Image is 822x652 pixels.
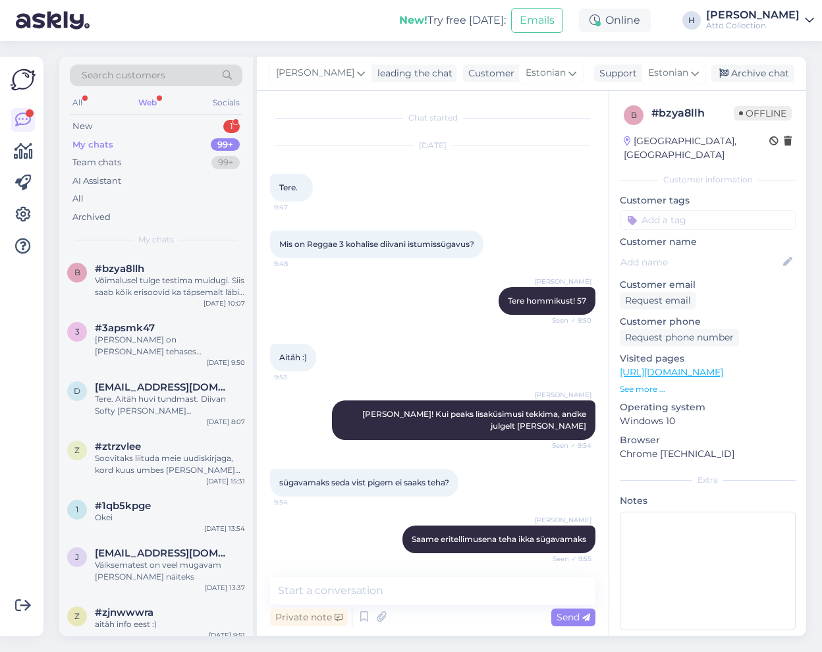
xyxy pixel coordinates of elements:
[210,94,242,111] div: Socials
[204,524,245,533] div: [DATE] 13:54
[620,414,796,428] p: Windows 10
[594,67,637,80] div: Support
[535,515,591,525] span: [PERSON_NAME]
[206,476,245,486] div: [DATE] 15:31
[711,65,794,82] div: Archive chat
[211,138,240,151] div: 99+
[542,554,591,564] span: Seen ✓ 9:55
[535,277,591,286] span: [PERSON_NAME]
[74,267,80,277] span: b
[72,192,84,205] div: All
[72,175,121,188] div: AI Assistant
[76,504,78,514] span: 1
[209,630,245,640] div: [DATE] 9:51
[620,210,796,230] input: Add a tag
[620,366,723,378] a: [URL][DOMAIN_NAME]
[706,10,814,31] a: [PERSON_NAME]Atto Collection
[207,417,245,427] div: [DATE] 8:07
[620,447,796,461] p: Chrome [TECHNICAL_ID]
[535,390,591,400] span: [PERSON_NAME]
[274,372,323,382] span: 9:53
[223,120,240,133] div: 1
[75,552,79,562] span: j
[511,8,563,33] button: Emails
[412,534,586,544] span: Saame eritellimusena teha ikka sügavamaks
[620,474,796,486] div: Extra
[95,275,245,298] div: Võimalusel tulge testima muidugi. Siis saab kõik erisoovid ka täpsemalt läbi rääkida, samuti kang...
[620,400,796,414] p: Operating system
[279,352,307,362] span: Aitäh :)
[279,477,449,487] span: sügavamaks seda vist pigem ei saaks teha?
[620,352,796,366] p: Visited pages
[207,358,245,367] div: [DATE] 9:50
[95,381,232,393] span: dorispehtla@gmail.com
[72,156,121,169] div: Team chats
[70,94,85,111] div: All
[279,239,474,249] span: Mis on Reggae 3 kohalise diivani istumissügavus?
[362,409,588,431] span: [PERSON_NAME]! Kui peaks lisaküsimusi tekkima, andke julgelt [PERSON_NAME]
[75,327,80,337] span: 3
[95,607,153,618] span: #zjnwwwra
[651,105,734,121] div: # bzya8llh
[620,255,781,269] input: Add name
[682,11,701,30] div: H
[620,494,796,508] p: Notes
[542,315,591,325] span: Seen ✓ 9:50
[620,194,796,207] p: Customer tags
[270,140,595,151] div: [DATE]
[631,110,637,120] span: b
[526,66,566,80] span: Estonian
[399,14,427,26] b: New!
[648,66,688,80] span: Estonian
[82,68,165,82] span: Search customers
[706,10,800,20] div: [PERSON_NAME]
[72,138,113,151] div: My chats
[72,120,92,133] div: New
[95,559,245,583] div: Väiksematest on veel mugavam [PERSON_NAME] näiteks
[74,611,80,621] span: z
[372,67,452,80] div: leading the chat
[734,106,792,121] span: Offline
[138,234,174,246] span: My chats
[620,292,696,310] div: Request email
[274,259,323,269] span: 9:48
[579,9,651,32] div: Online
[620,315,796,329] p: Customer phone
[95,263,144,275] span: #bzya8llh
[706,20,800,31] div: Atto Collection
[270,112,595,124] div: Chat started
[95,441,141,452] span: #ztrzvlee
[508,296,586,306] span: Tere hommikust! 57
[620,329,739,346] div: Request phone number
[620,383,796,395] p: See more ...
[204,298,245,308] div: [DATE] 10:07
[205,583,245,593] div: [DATE] 13:37
[95,547,232,559] span: jaanaoma@gmail.com
[11,67,36,92] img: Askly Logo
[399,13,506,28] div: Try free [DATE]:
[74,445,80,455] span: z
[95,334,245,358] div: [PERSON_NAME] on [PERSON_NAME] tehases tutvumiseks olemas, võib tulla tutvuma
[274,202,323,212] span: 9:47
[620,433,796,447] p: Browser
[620,174,796,186] div: Customer information
[95,500,151,512] span: #1qb5kpge
[136,94,159,111] div: Web
[95,322,155,334] span: #3apsmk47
[463,67,514,80] div: Customer
[620,235,796,249] p: Customer name
[624,134,769,162] div: [GEOGRAPHIC_DATA], [GEOGRAPHIC_DATA]
[74,386,80,396] span: d
[211,156,240,169] div: 99+
[557,611,590,623] span: Send
[95,393,245,417] div: Tere. Aitäh huvi tundmast. Diivan Softy [PERSON_NAME] [PERSON_NAME] 30: [URL][DOMAIN_NAME]
[95,452,245,476] div: Soovitaks liituda meie uudiskirjaga, kord kuus umbes [PERSON_NAME] kui mingeid soodustusi või kam...
[542,441,591,450] span: Seen ✓ 9:54
[270,609,348,626] div: Private note
[72,211,111,224] div: Archived
[95,618,245,630] div: aitäh info eest :)
[274,497,323,507] span: 9:54
[620,278,796,292] p: Customer email
[276,66,354,80] span: [PERSON_NAME]
[95,512,245,524] div: Okei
